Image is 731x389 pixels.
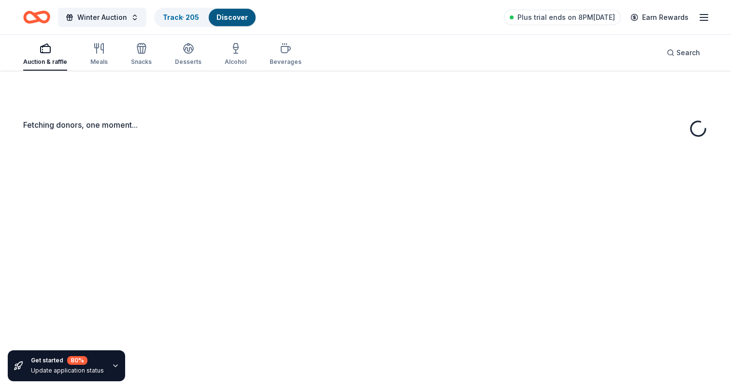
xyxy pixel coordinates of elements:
div: Get started [31,356,104,365]
div: 80 % [67,356,87,365]
div: Auction & raffle [23,58,67,66]
button: Snacks [131,39,152,71]
button: Alcohol [225,39,246,71]
span: Plus trial ends on 8PM[DATE] [517,12,615,23]
div: Update application status [31,367,104,374]
button: Search [659,43,708,62]
div: Beverages [270,58,301,66]
button: Meals [90,39,108,71]
button: Track· 205Discover [154,8,257,27]
button: Desserts [175,39,201,71]
a: Discover [216,13,248,21]
a: Earn Rewards [625,9,694,26]
a: Plus trial ends on 8PM[DATE] [504,10,621,25]
div: Meals [90,58,108,66]
div: Desserts [175,58,201,66]
span: Winter Auction [77,12,127,23]
button: Winter Auction [58,8,146,27]
button: Auction & raffle [23,39,67,71]
a: Track· 205 [163,13,199,21]
div: Alcohol [225,58,246,66]
span: Search [676,47,700,59]
a: Home [23,6,50,29]
div: Fetching donors, one moment... [23,119,708,131]
div: Snacks [131,58,152,66]
button: Beverages [270,39,301,71]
